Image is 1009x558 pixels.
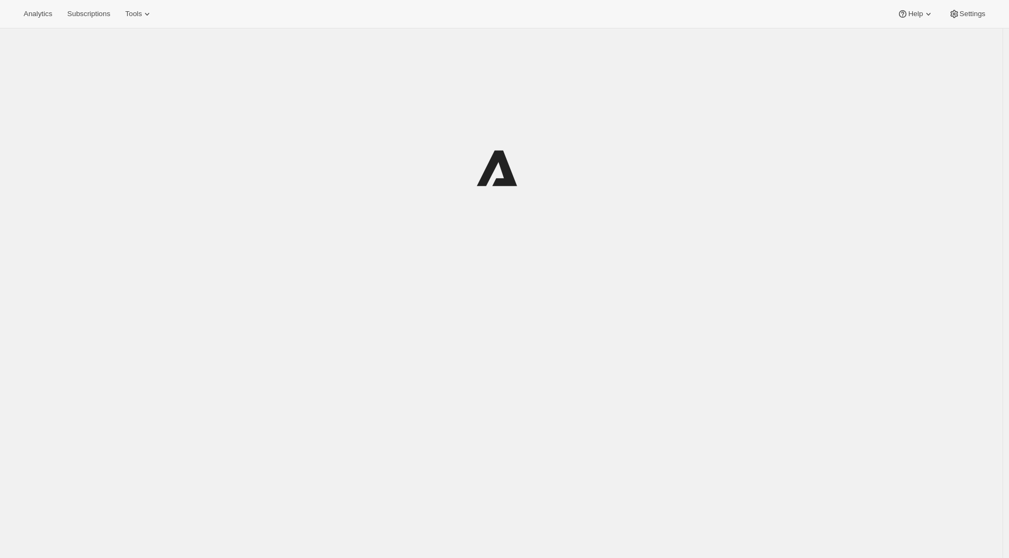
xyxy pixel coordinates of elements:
[119,6,159,21] button: Tools
[908,10,923,18] span: Help
[960,10,985,18] span: Settings
[891,6,940,21] button: Help
[125,10,142,18] span: Tools
[942,6,992,21] button: Settings
[24,10,52,18] span: Analytics
[67,10,110,18] span: Subscriptions
[17,6,59,21] button: Analytics
[61,6,117,21] button: Subscriptions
